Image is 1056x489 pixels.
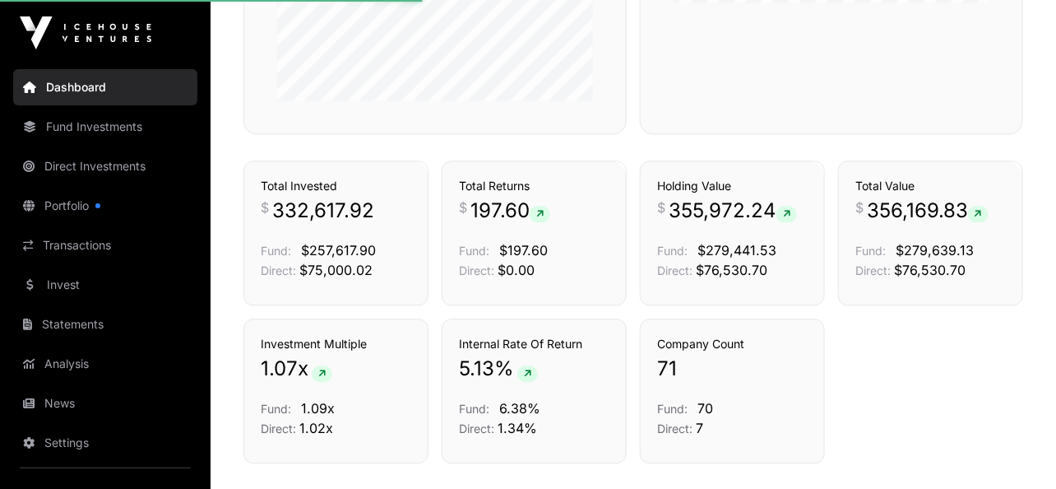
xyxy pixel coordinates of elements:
[657,402,688,416] span: Fund:
[301,400,335,417] span: 1.09x
[498,420,537,436] span: 1.34%
[657,244,688,258] span: Fund:
[657,263,692,277] span: Direct:
[696,262,767,278] span: $76,530.70
[697,400,713,417] span: 70
[261,263,296,277] span: Direct:
[299,420,333,436] span: 1.02x
[261,244,291,258] span: Fund:
[272,198,374,224] span: 332,617.92
[459,356,494,382] span: 5.13
[298,356,308,382] span: x
[13,425,197,461] a: Settings
[470,198,550,224] span: 197.60
[669,198,797,224] span: 355,972.24
[657,178,808,194] h3: Holding Value
[459,178,609,194] h3: Total Returns
[261,198,269,217] span: $
[13,148,197,184] a: Direct Investments
[855,244,886,258] span: Fund:
[13,306,197,342] a: Statements
[498,262,535,278] span: $0.00
[657,421,692,435] span: Direct:
[13,346,197,382] a: Analysis
[13,385,197,421] a: News
[657,356,677,382] span: 71
[459,263,494,277] span: Direct:
[974,410,1056,489] iframe: Chat Widget
[261,336,411,352] h3: Investment Multiple
[459,244,489,258] span: Fund:
[459,336,609,352] h3: Internal Rate Of Return
[459,402,489,416] span: Fund:
[494,356,514,382] span: %
[261,356,298,382] span: 1.07
[301,242,376,258] span: $257,617.90
[459,198,467,217] span: $
[867,198,989,224] span: 356,169.83
[657,336,808,352] h3: Company Count
[697,242,776,258] span: $279,441.53
[261,178,411,194] h3: Total Invested
[13,267,197,303] a: Invest
[657,198,665,217] span: $
[20,16,151,49] img: Icehouse Ventures Logo
[855,198,864,217] span: $
[261,402,291,416] span: Fund:
[13,69,197,105] a: Dashboard
[499,242,548,258] span: $197.60
[299,262,373,278] span: $75,000.02
[13,109,197,145] a: Fund Investments
[696,420,703,436] span: 7
[459,421,494,435] span: Direct:
[894,262,966,278] span: $76,530.70
[13,188,197,224] a: Portfolio
[896,242,974,258] span: $279,639.13
[499,400,540,417] span: 6.38%
[261,421,296,435] span: Direct:
[855,178,1006,194] h3: Total Value
[13,227,197,263] a: Transactions
[855,263,891,277] span: Direct:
